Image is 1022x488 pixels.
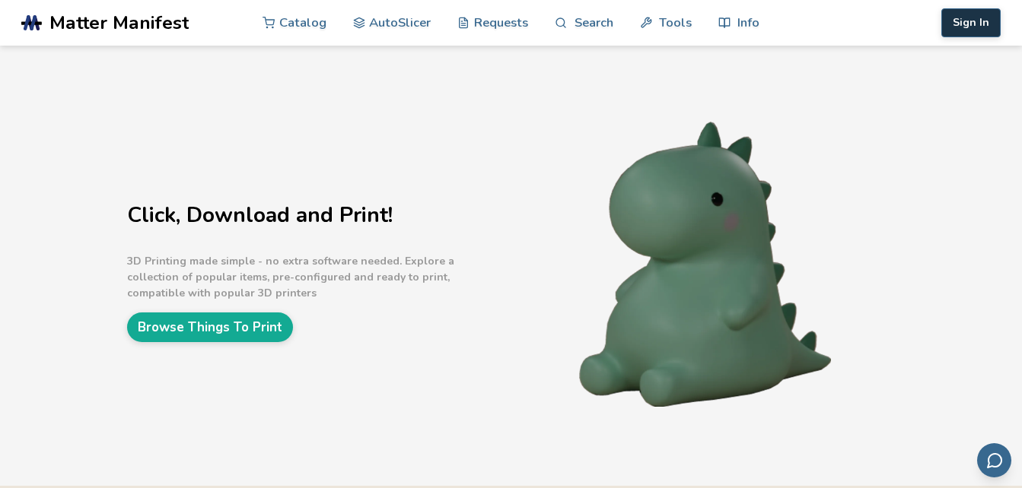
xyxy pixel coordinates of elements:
h1: Click, Download and Print! [127,204,508,227]
button: Send feedback via email [977,443,1011,477]
button: Sign In [941,8,1001,37]
span: Matter Manifest [49,12,189,33]
p: 3D Printing made simple - no extra software needed. Explore a collection of popular items, pre-co... [127,253,508,301]
a: Browse Things To Print [127,312,293,342]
